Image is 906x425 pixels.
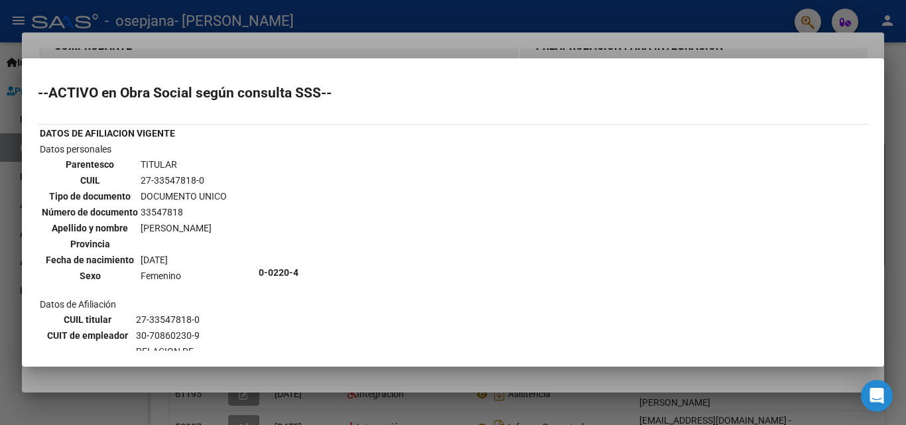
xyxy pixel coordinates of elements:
td: 33547818 [140,205,227,219]
th: Tipo beneficiario [41,344,134,372]
td: TITULAR [140,157,227,172]
td: DOCUMENTO UNICO [140,189,227,204]
th: Sexo [41,269,139,283]
div: Open Intercom Messenger [861,380,893,412]
th: Fecha de nacimiento [41,253,139,267]
h2: --ACTIVO en Obra Social según consulta SSS-- [38,86,868,99]
th: Apellido y nombre [41,221,139,235]
td: [DATE] [140,253,227,267]
td: 27-33547818-0 [140,173,227,188]
th: Provincia [41,237,139,251]
th: Número de documento [41,205,139,219]
td: [PERSON_NAME] [140,221,227,235]
th: Tipo de documento [41,189,139,204]
th: CUIL [41,173,139,188]
td: Femenino [140,269,227,283]
th: CUIT de empleador [41,328,134,343]
td: 30-70860230-9 [135,328,255,343]
td: 27-33547818-0 [135,312,255,327]
th: CUIL titular [41,312,134,327]
b: DATOS DE AFILIACION VIGENTE [40,128,175,139]
td: RELACION DE DEPENDENCIA [135,344,255,372]
td: Datos personales Datos de Afiliación [39,142,257,403]
th: Parentesco [41,157,139,172]
b: 0-0220-4 [259,267,298,278]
